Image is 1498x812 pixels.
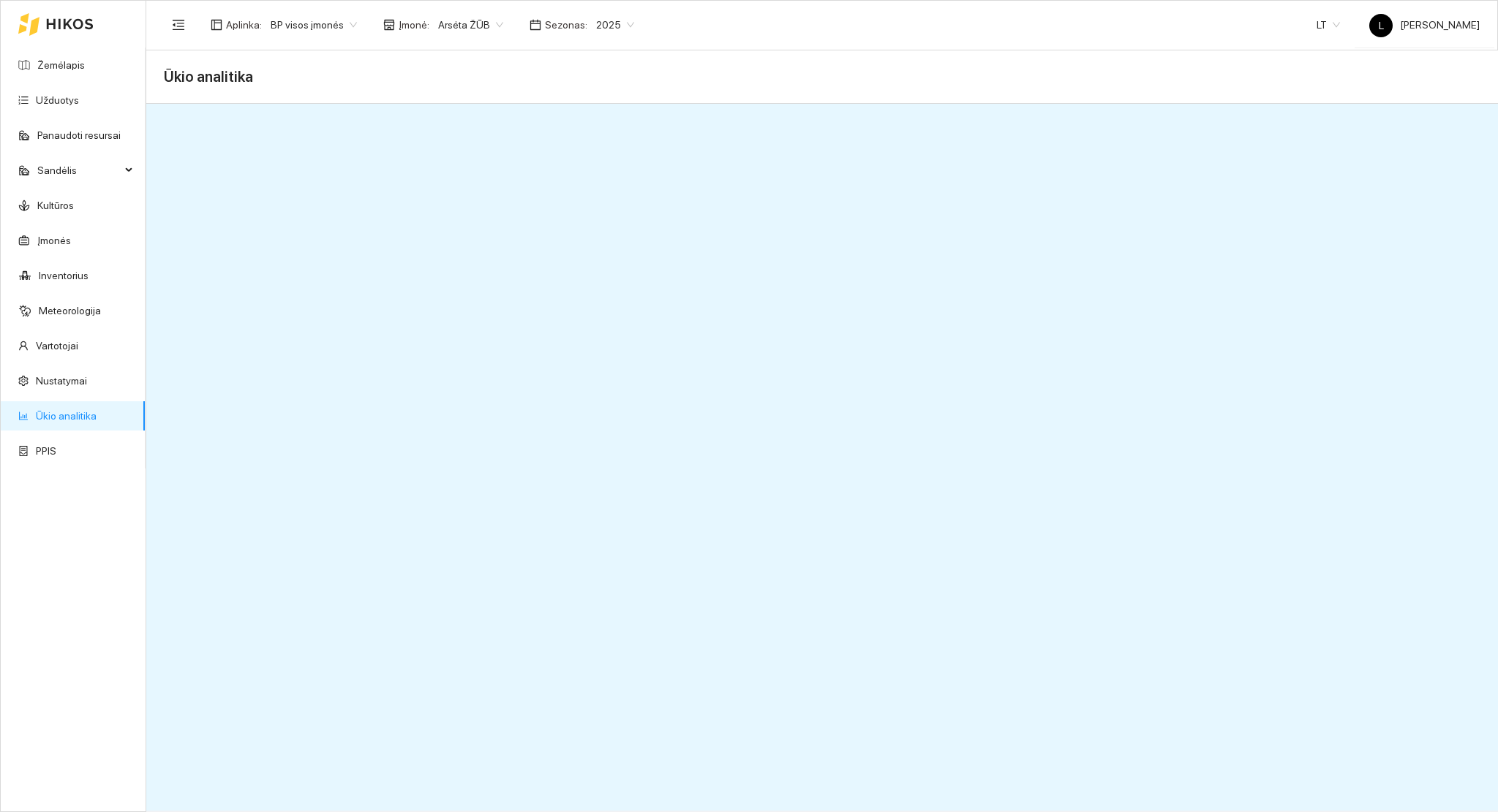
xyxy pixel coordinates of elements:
[399,17,429,33] span: Įmonė :
[39,305,101,316] a: Meteorologija
[37,59,85,71] a: Žemėlapis
[37,235,71,246] a: Įmonės
[164,65,253,88] span: Ūkio analitika
[36,340,78,352] a: Vartotojai
[271,14,357,36] span: BP visos įmonės
[36,445,56,457] a: PPIS
[1317,14,1340,36] span: LT
[383,19,395,31] span: shop
[596,14,634,36] span: 2025
[226,17,262,33] span: Aplinka :
[36,375,87,387] a: Nustatymai
[211,19,222,31] span: layout
[545,17,587,33] span: Sezonas :
[39,270,89,281] a: Inventorius
[1369,19,1480,31] span: [PERSON_NAME]
[37,200,74,211] a: Kultūros
[37,129,121,141] a: Panaudoti resursai
[530,19,541,31] span: calendar
[36,410,97,422] a: Ūkio analitika
[438,14,503,36] span: Arsėta ŽŪB
[36,94,79,106] a: Užduotys
[172,18,185,31] span: menu-fold
[164,10,193,39] button: menu-fold
[1379,14,1384,37] span: L
[37,156,121,185] span: Sandėlis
